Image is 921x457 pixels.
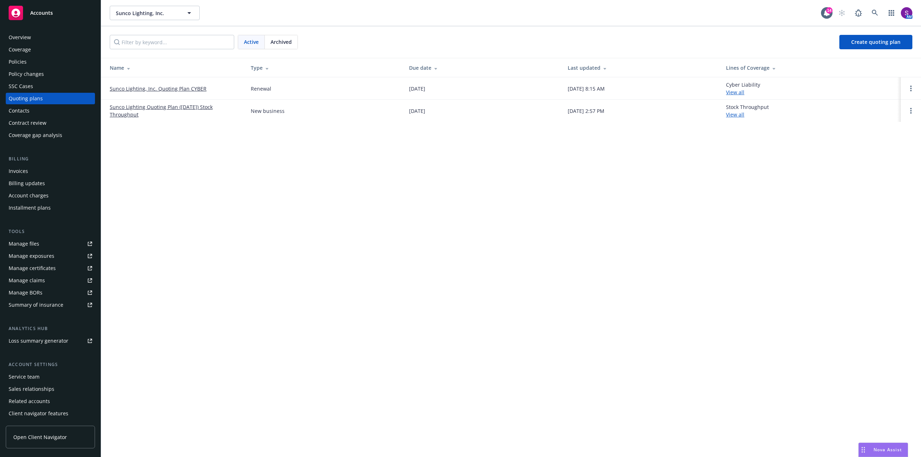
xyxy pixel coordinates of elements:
[251,107,285,115] div: New business
[826,7,832,14] div: 14
[409,107,425,115] div: [DATE]
[9,262,56,274] div: Manage certificates
[251,85,271,92] div: Renewal
[110,35,234,49] input: Filter by keyword...
[726,81,760,96] div: Cyber Liability
[851,38,900,45] span: Create quoting plan
[6,371,95,383] a: Service team
[874,447,902,453] span: Nova Assist
[907,106,915,115] a: Open options
[9,105,30,116] div: Contacts
[884,6,899,20] a: Switch app
[568,64,714,72] div: Last updated
[9,287,42,298] div: Manage BORs
[568,107,604,115] div: [DATE] 2:57 PM
[6,44,95,55] a: Coverage
[409,85,425,92] div: [DATE]
[568,85,605,92] div: [DATE] 8:15 AM
[116,9,178,17] span: Sunco Lighting, Inc.
[6,250,95,262] a: Manage exposures
[9,275,45,286] div: Manage claims
[110,64,239,72] div: Name
[851,6,866,20] a: Report a Bug
[6,178,95,189] a: Billing updates
[6,275,95,286] a: Manage claims
[9,81,33,92] div: SSC Cases
[110,103,239,118] a: Sunco Lighting Quoting Plan ([DATE]) Stock Throughput
[6,190,95,201] a: Account charges
[6,56,95,68] a: Policies
[9,202,51,214] div: Installment plans
[9,68,44,80] div: Policy changes
[6,68,95,80] a: Policy changes
[6,93,95,104] a: Quoting plans
[271,38,292,46] span: Archived
[9,44,31,55] div: Coverage
[6,117,95,129] a: Contract review
[9,371,40,383] div: Service team
[110,6,200,20] button: Sunco Lighting, Inc.
[726,64,895,72] div: Lines of Coverage
[9,129,62,141] div: Coverage gap analysis
[9,396,50,407] div: Related accounts
[9,56,27,68] div: Policies
[6,238,95,250] a: Manage files
[6,299,95,311] a: Summary of insurance
[9,238,39,250] div: Manage files
[859,443,868,457] div: Drag to move
[6,81,95,92] a: SSC Cases
[839,35,912,49] a: Create quoting plan
[726,89,744,96] a: View all
[9,178,45,189] div: Billing updates
[6,165,95,177] a: Invoices
[6,408,95,419] a: Client navigator features
[6,262,95,274] a: Manage certificates
[110,85,207,92] a: Sunco Lighting, Inc. Quoting Plan CYBER
[907,84,915,93] a: Open options
[6,383,95,395] a: Sales relationships
[6,3,95,23] a: Accounts
[251,64,398,72] div: Type
[244,38,259,46] span: Active
[726,103,769,118] div: Stock Throughput
[6,287,95,298] a: Manage BORs
[6,228,95,235] div: Tools
[9,383,54,395] div: Sales relationships
[9,299,63,311] div: Summary of insurance
[9,335,68,347] div: Loss summary generator
[30,10,53,16] span: Accounts
[6,32,95,43] a: Overview
[726,111,744,118] a: View all
[6,202,95,214] a: Installment plans
[13,433,67,441] span: Open Client Navigator
[868,6,882,20] a: Search
[6,155,95,163] div: Billing
[6,129,95,141] a: Coverage gap analysis
[901,7,912,19] img: photo
[9,190,49,201] div: Account charges
[9,117,46,129] div: Contract review
[9,165,28,177] div: Invoices
[858,443,908,457] button: Nova Assist
[9,32,31,43] div: Overview
[6,361,95,368] div: Account settings
[6,105,95,116] a: Contacts
[6,325,95,332] div: Analytics hub
[9,408,68,419] div: Client navigator features
[409,64,556,72] div: Due date
[6,396,95,407] a: Related accounts
[835,6,849,20] a: Start snowing
[9,250,54,262] div: Manage exposures
[9,93,43,104] div: Quoting plans
[6,335,95,347] a: Loss summary generator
